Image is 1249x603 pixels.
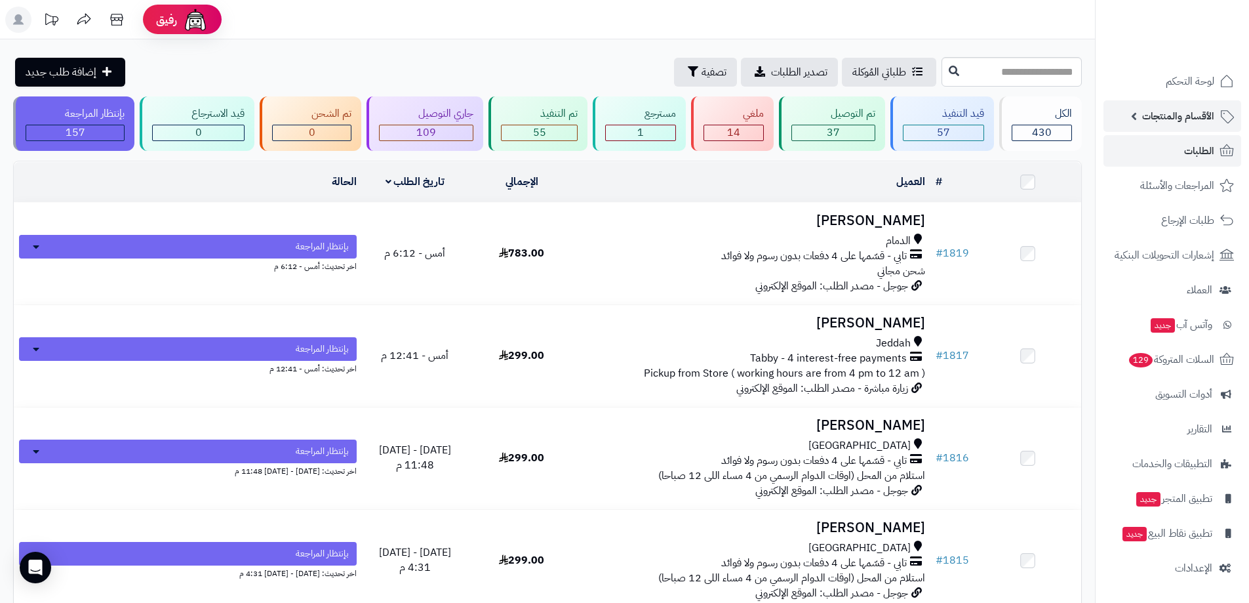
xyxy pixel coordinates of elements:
h3: [PERSON_NAME] [580,418,925,433]
span: التقارير [1187,420,1212,438]
span: تابي - قسّمها على 4 دفعات بدون رسوم ولا فوائد [721,556,907,571]
span: Jeddah [876,336,911,351]
a: التقارير [1103,413,1241,445]
span: التطبيقات والخدمات [1132,455,1212,473]
span: تصفية [702,64,726,80]
a: طلبات الإرجاع [1103,205,1241,236]
span: بإنتظار المراجعة [296,240,349,253]
img: logo-2.png [1160,25,1237,52]
a: لوحة التحكم [1103,66,1241,97]
span: 129 [1128,352,1153,367]
a: المراجعات والأسئلة [1103,170,1241,201]
span: بإنتظار المراجعة [296,445,349,458]
a: #1815 [936,552,969,568]
span: أدوات التسويق [1155,385,1212,404]
span: جوجل - مصدر الطلب: الموقع الإلكتروني [755,483,908,499]
span: [DATE] - [DATE] 11:48 م [379,442,451,473]
span: الأقسام والمنتجات [1142,107,1214,125]
a: تاريخ الطلب [386,174,445,190]
div: قيد الاسترجاع [152,106,245,121]
span: أمس - 12:41 م [381,348,448,364]
a: تحديثات المنصة [35,7,68,36]
span: 299.00 [499,552,544,568]
a: # [936,174,942,190]
a: #1816 [936,450,969,466]
a: السلات المتروكة129 [1103,344,1241,375]
span: بإنتظار المراجعة [296,547,349,560]
div: اخر تحديث: أمس - 6:12 م [19,259,357,272]
a: قيد التنفيذ 57 [888,96,997,151]
span: 0 [309,125,315,140]
a: الطلبات [1103,135,1241,167]
span: # [936,552,943,568]
div: بإنتظار المراجعة [26,106,125,121]
span: 0 [195,125,202,140]
span: [GEOGRAPHIC_DATA] [808,438,911,453]
span: 55 [533,125,546,140]
div: 55 [502,125,577,140]
span: استلام من المحل (اوقات الدوام الرسمي من 4 مساء اللى 12 صباحا) [658,570,925,586]
h3: [PERSON_NAME] [580,316,925,331]
span: جديد [1122,527,1147,541]
span: 14 [727,125,740,140]
span: [DATE] - [DATE] 4:31 م [379,545,451,575]
a: قيد الاسترجاع 0 [137,96,257,151]
span: استلام من المحل (اوقات الدوام الرسمي من 4 مساء اللى 12 صباحا) [658,468,925,484]
a: بإنتظار المراجعة 157 [10,96,137,151]
button: تصفية [674,58,737,87]
a: تم التنفيذ 55 [486,96,590,151]
div: 1 [606,125,675,140]
div: اخر تحديث: [DATE] - [DATE] 4:31 م [19,566,357,579]
span: 157 [66,125,85,140]
a: طلباتي المُوكلة [842,58,936,87]
div: 109 [380,125,473,140]
div: قيد التنفيذ [903,106,984,121]
span: وآتس آب [1149,316,1212,334]
span: إضافة طلب جديد [26,64,96,80]
span: تطبيق المتجر [1135,489,1212,508]
a: #1819 [936,245,969,261]
span: تابي - قسّمها على 4 دفعات بدون رسوم ولا فوائد [721,249,907,264]
a: تصدير الطلبات [741,58,838,87]
span: جديد [1136,492,1160,507]
div: 157 [26,125,124,140]
a: إضافة طلب جديد [15,58,125,87]
span: جديد [1151,318,1175,333]
span: إشعارات التحويلات البنكية [1115,246,1214,264]
a: ملغي 14 [688,96,776,151]
a: إشعارات التحويلات البنكية [1103,239,1241,271]
span: رفيق [156,12,177,28]
span: 430 [1032,125,1052,140]
a: تطبيق نقاط البيعجديد [1103,518,1241,549]
span: طلبات الإرجاع [1161,211,1214,230]
span: 37 [827,125,840,140]
span: الإعدادات [1175,559,1212,577]
a: تطبيق المتجرجديد [1103,483,1241,514]
span: الطلبات [1184,142,1214,160]
div: 0 [153,125,244,140]
span: # [936,348,943,364]
a: #1817 [936,348,969,364]
h3: [PERSON_NAME] [580,520,925,535]
span: الدمام [886,234,911,249]
span: # [936,450,943,466]
div: 37 [792,125,875,140]
div: تم الشحن [272,106,351,121]
div: الكل [1012,106,1072,121]
a: التطبيقات والخدمات [1103,448,1241,480]
span: طلباتي المُوكلة [852,64,906,80]
span: Tabby - 4 interest-free payments [750,351,907,366]
span: 57 [937,125,950,140]
span: شحن مجاني [877,263,925,279]
h3: [PERSON_NAME] [580,213,925,228]
span: تابي - قسّمها على 4 دفعات بدون رسوم ولا فوائد [721,453,907,468]
div: مسترجع [605,106,676,121]
span: 1 [637,125,644,140]
span: 299.00 [499,450,544,466]
span: جوجل - مصدر الطلب: الموقع الإلكتروني [755,585,908,601]
span: 109 [416,125,436,140]
div: اخر تحديث: أمس - 12:41 م [19,361,357,375]
span: زيارة مباشرة - مصدر الطلب: الموقع الإلكتروني [736,381,908,396]
a: جاري التوصيل 109 [364,96,486,151]
div: جاري التوصيل [379,106,473,121]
